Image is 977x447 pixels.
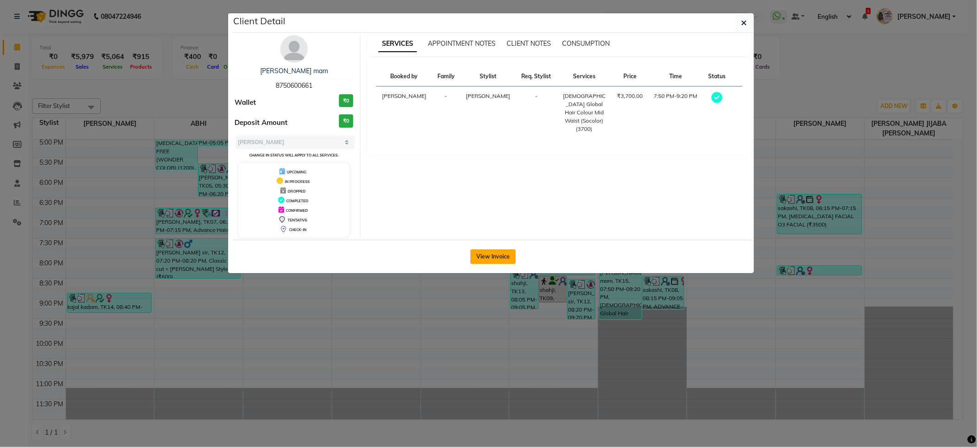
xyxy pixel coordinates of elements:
[286,208,308,213] span: CONFIRMED
[557,67,611,86] th: Services
[287,170,306,174] span: UPCOMING
[234,14,286,28] h5: Client Detail
[288,218,307,222] span: TENTATIVE
[276,81,312,90] span: 8750600661
[378,36,417,52] span: SERVICES
[286,199,308,203] span: COMPLETED
[432,67,460,86] th: Family
[235,118,288,128] span: Deposit Amount
[611,67,648,86] th: Price
[288,189,306,194] span: DROPPED
[648,67,703,86] th: Time
[617,92,643,100] div: ₹3,700.00
[280,35,308,63] img: avatar
[466,92,510,99] span: [PERSON_NAME]
[235,97,257,108] span: Wallet
[377,67,432,86] th: Booked by
[562,92,606,133] div: [DEMOGRAPHIC_DATA] Global Hair Colour Mid Waist (Socolor) (3700)
[516,67,557,86] th: Req. Stylist
[648,86,703,139] td: 7:50 PM-9:20 PM
[285,179,310,184] span: IN PROGRESS
[703,67,731,86] th: Status
[249,153,338,157] small: Change in status will apply to all services.
[562,39,610,48] span: CONSUMPTION
[460,67,516,86] th: Stylist
[289,227,306,232] span: CHECK-IN
[507,39,551,48] span: CLIENT NOTES
[339,94,353,108] h3: ₹0
[432,86,460,139] td: -
[339,114,353,128] h3: ₹0
[516,86,557,139] td: -
[260,67,328,75] a: [PERSON_NAME] mam
[428,39,496,48] span: APPOINTMENT NOTES
[470,249,516,264] button: View Invoice
[377,86,432,139] td: [PERSON_NAME]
